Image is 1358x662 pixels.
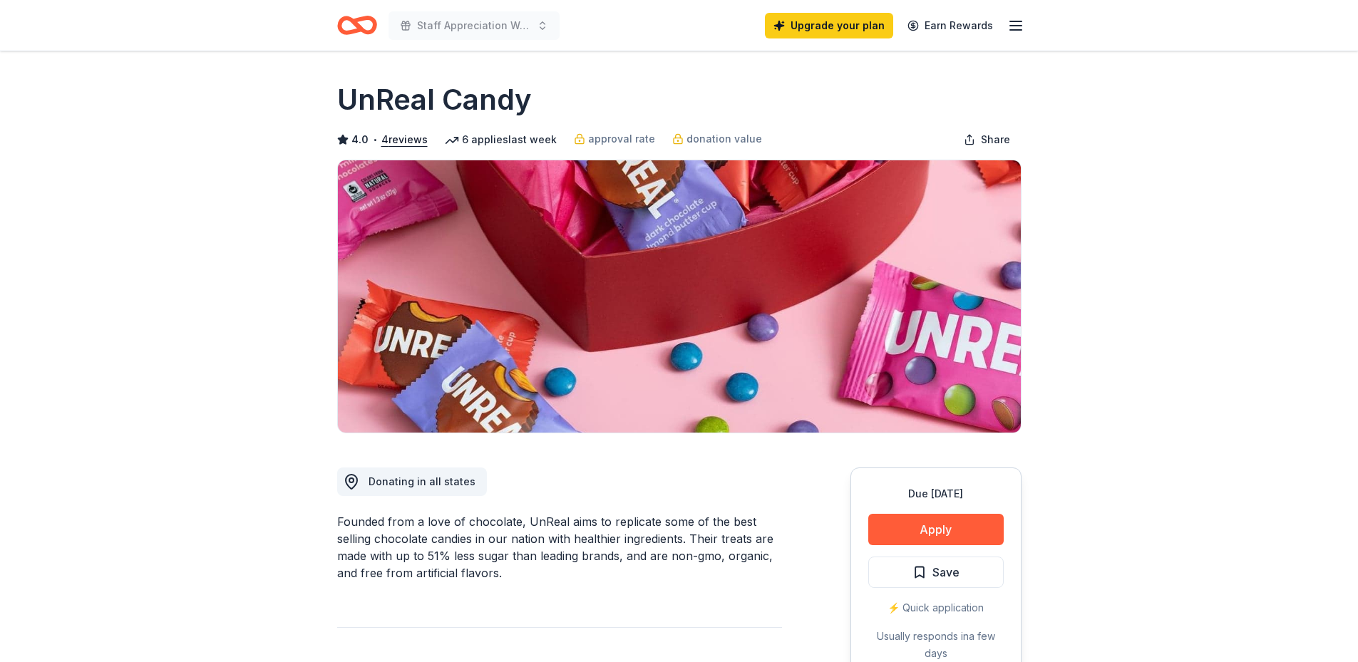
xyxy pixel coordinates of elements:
[337,9,377,42] a: Home
[574,130,655,148] a: approval rate
[389,11,560,40] button: Staff Appreciation Weel
[372,134,377,145] span: •
[351,131,369,148] span: 4.0
[868,599,1004,616] div: ⚡️ Quick application
[952,125,1022,154] button: Share
[445,131,557,148] div: 6 applies last week
[417,17,531,34] span: Staff Appreciation Weel
[899,13,1002,38] a: Earn Rewards
[868,628,1004,662] div: Usually responds in a few days
[338,160,1021,433] img: Image for UnReal Candy
[672,130,762,148] a: donation value
[981,131,1010,148] span: Share
[868,485,1004,502] div: Due [DATE]
[369,475,475,487] span: Donating in all states
[868,514,1004,545] button: Apply
[588,130,655,148] span: approval rate
[381,131,428,148] button: 4reviews
[337,80,532,120] h1: UnReal Candy
[932,563,960,581] span: Save
[868,557,1004,588] button: Save
[686,130,762,148] span: donation value
[337,513,782,581] div: Founded from a love of chocolate, UnReal aims to replicate some of the best selling chocolate can...
[765,13,893,38] a: Upgrade your plan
